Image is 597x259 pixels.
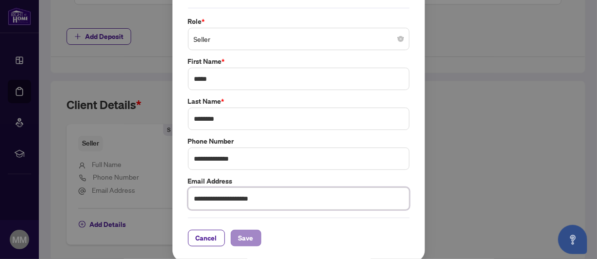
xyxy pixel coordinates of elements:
[194,30,404,48] span: Seller
[239,230,254,246] span: Save
[188,16,409,27] label: Role
[196,230,217,246] span: Cancel
[188,136,409,147] label: Phone Number
[188,96,409,107] label: Last Name
[188,230,225,246] button: Cancel
[188,56,409,67] label: First Name
[231,230,261,246] button: Save
[398,36,404,42] span: close-circle
[188,176,409,186] label: Email Address
[558,225,587,254] button: Open asap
